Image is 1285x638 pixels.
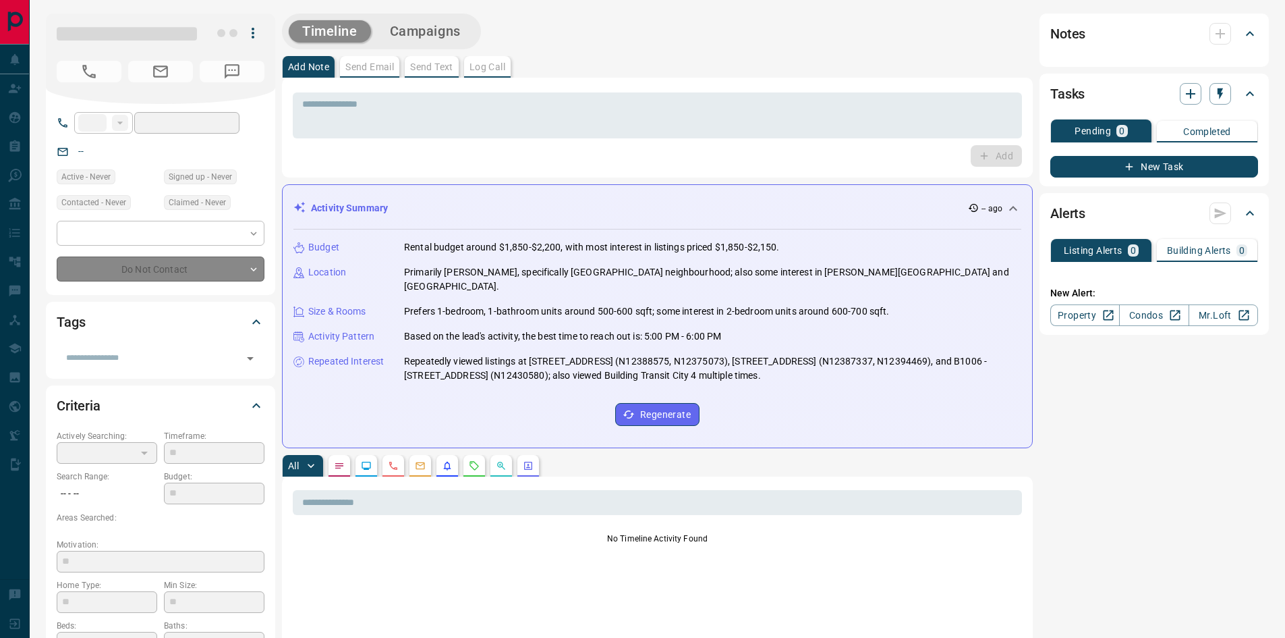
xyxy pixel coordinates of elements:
[1050,197,1258,230] div: Alerts
[523,460,534,471] svg: Agent Actions
[442,460,453,471] svg: Listing Alerts
[1131,246,1136,255] p: 0
[164,620,264,632] p: Baths:
[289,20,371,43] button: Timeline
[169,170,232,184] span: Signed up - Never
[404,265,1021,294] p: Primarily [PERSON_NAME], specifically [GEOGRAPHIC_DATA] neighbourhood; also some interest in [PER...
[288,62,329,72] p: Add Note
[57,620,157,632] p: Beds:
[57,539,264,551] p: Motivation:
[388,460,399,471] svg: Calls
[200,61,264,82] span: No Number
[404,329,721,344] p: Based on the lead's activity, the best time to reach out is: 5:00 PM - 6:00 PM
[1050,23,1085,45] h2: Notes
[57,483,157,505] p: -- - --
[981,203,1002,215] p: -- ago
[293,533,1022,545] p: No Timeline Activity Found
[57,257,264,282] div: Do Not Contact
[57,512,264,524] p: Areas Searched:
[376,20,474,43] button: Campaigns
[164,579,264,591] p: Min Size:
[241,349,260,368] button: Open
[164,471,264,483] p: Budget:
[1050,304,1120,326] a: Property
[308,240,339,255] p: Budget
[61,196,126,209] span: Contacted - Never
[164,430,264,442] p: Timeframe:
[1050,203,1085,224] h2: Alerts
[57,390,264,422] div: Criteria
[57,311,85,333] h2: Tags
[308,354,384,369] p: Repeated Interest
[61,170,111,184] span: Active - Never
[308,304,366,319] p: Size & Rooms
[1050,78,1258,110] div: Tasks
[615,403,699,426] button: Regenerate
[1050,156,1258,178] button: New Task
[1167,246,1231,255] p: Building Alerts
[293,196,1021,221] div: Activity Summary-- ago
[1064,246,1122,255] p: Listing Alerts
[1189,304,1258,326] a: Mr.Loft
[334,460,345,471] svg: Notes
[128,61,193,82] span: No Email
[1075,126,1111,136] p: Pending
[496,460,507,471] svg: Opportunities
[404,240,780,255] p: Rental budget around $1,850-$2,200, with most interest in listings priced $1,850-$2,150.
[311,201,388,215] p: Activity Summary
[415,460,426,471] svg: Emails
[57,430,157,442] p: Actively Searching:
[1050,18,1258,50] div: Notes
[469,460,480,471] svg: Requests
[78,146,84,157] a: --
[1050,83,1085,105] h2: Tasks
[1239,246,1245,255] p: 0
[288,461,299,471] p: All
[57,579,157,591] p: Home Type:
[1119,304,1189,326] a: Condos
[404,354,1021,383] p: Repeatedly viewed listings at [STREET_ADDRESS] (N12388575, N12375073), [STREET_ADDRESS] (N1238733...
[1183,127,1231,136] p: Completed
[57,395,101,417] h2: Criteria
[308,265,346,280] p: Location
[1119,126,1124,136] p: 0
[308,329,374,344] p: Activity Pattern
[1050,286,1258,300] p: New Alert:
[57,471,157,483] p: Search Range:
[361,460,372,471] svg: Lead Browsing Activity
[169,196,226,209] span: Claimed - Never
[57,306,264,338] div: Tags
[57,61,121,82] span: No Number
[404,304,889,319] p: Prefers 1-bedroom, 1-bathroom units around 500-600 sqft; some interest in 2-bedroom units around ...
